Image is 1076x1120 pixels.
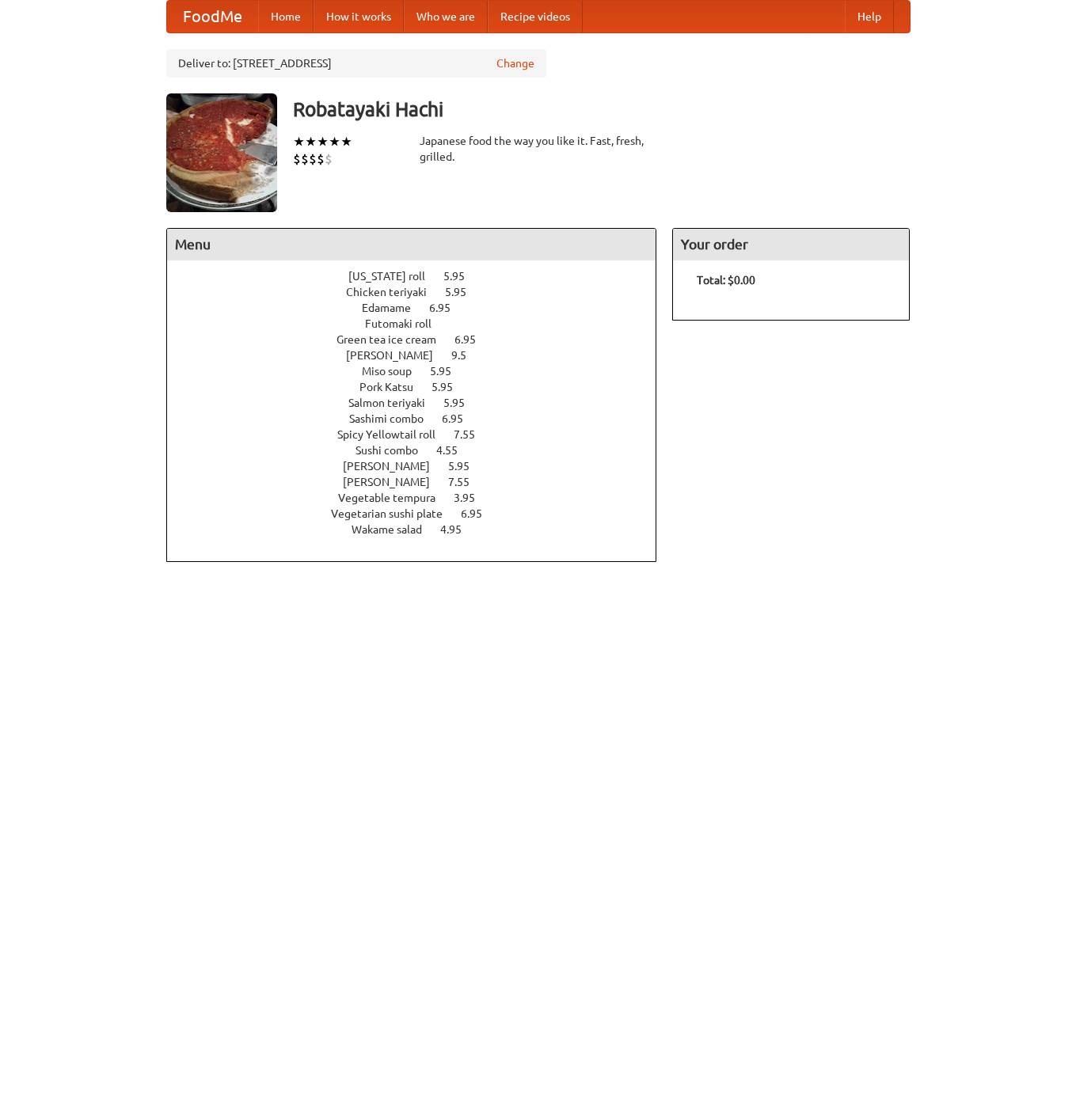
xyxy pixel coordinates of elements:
[337,428,504,441] a: Spicy Yellowtail roll 7.55
[432,381,469,393] span: 5.95
[346,286,496,298] a: Chicken teriyaki 5.95
[301,150,309,168] li: $
[293,150,301,168] li: $
[365,317,447,330] span: Futomaki roll
[362,302,480,314] a: Edamame 6.95
[496,55,534,71] a: Change
[362,365,428,378] span: Miso soup
[338,492,504,504] a: Vegetable tempura 3.95
[346,349,449,362] span: [PERSON_NAME]
[166,93,277,212] img: angular.jpg
[697,274,755,287] b: Total: $0.00
[167,1,258,32] a: FoodMe
[293,133,305,150] li: ★
[343,460,499,473] a: [PERSON_NAME] 5.95
[348,397,494,409] a: Salmon teriyaki 5.95
[448,476,485,488] span: 7.55
[336,333,505,346] a: Green tea ice cream 6.95
[673,229,909,260] h4: Your order
[355,444,434,457] span: Sushi combo
[329,133,340,150] li: ★
[420,133,657,165] div: Japanese food the way you like it. Fast, fresh, grilled.
[365,317,477,330] a: Futomaki roll
[349,412,492,425] a: Sashimi combo 6.95
[454,428,491,441] span: 7.55
[436,444,473,457] span: 4.55
[167,229,656,260] h4: Menu
[442,412,479,425] span: 6.95
[258,1,314,32] a: Home
[336,333,452,346] span: Green tea ice cream
[346,349,496,362] a: [PERSON_NAME] 9.5
[430,365,467,378] span: 5.95
[348,270,441,283] span: [US_STATE] roll
[461,507,498,520] span: 6.95
[429,302,466,314] span: 6.95
[359,381,482,393] a: Pork Katsu 5.95
[337,428,451,441] span: Spicy Yellowtail roll
[348,397,441,409] span: Salmon teriyaki
[488,1,583,32] a: Recipe videos
[166,49,546,78] div: Deliver to: [STREET_ADDRESS]
[355,444,487,457] a: Sushi combo 4.55
[362,365,481,378] a: Miso soup 5.95
[343,460,446,473] span: [PERSON_NAME]
[404,1,488,32] a: Who we are
[359,381,429,393] span: Pork Katsu
[443,397,481,409] span: 5.95
[454,492,491,504] span: 3.95
[331,507,458,520] span: Vegetarian sushi plate
[309,150,317,168] li: $
[348,270,494,283] a: [US_STATE] roll 5.95
[352,523,438,536] span: Wakame salad
[343,476,446,488] span: [PERSON_NAME]
[317,150,325,168] li: $
[331,507,511,520] a: Vegetarian sushi plate 6.95
[340,133,352,150] li: ★
[362,302,427,314] span: Edamame
[443,270,481,283] span: 5.95
[325,150,333,168] li: $
[346,286,443,298] span: Chicken teriyaki
[451,349,482,362] span: 9.5
[314,1,404,32] a: How it works
[454,333,492,346] span: 6.95
[305,133,317,150] li: ★
[445,286,482,298] span: 5.95
[349,412,439,425] span: Sashimi combo
[448,460,485,473] span: 5.95
[317,133,329,150] li: ★
[343,476,499,488] a: [PERSON_NAME] 7.55
[352,523,491,536] a: Wakame salad 4.95
[293,93,911,125] h3: Robatayaki Hachi
[338,492,451,504] span: Vegetable tempura
[845,1,894,32] a: Help
[440,523,477,536] span: 4.95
